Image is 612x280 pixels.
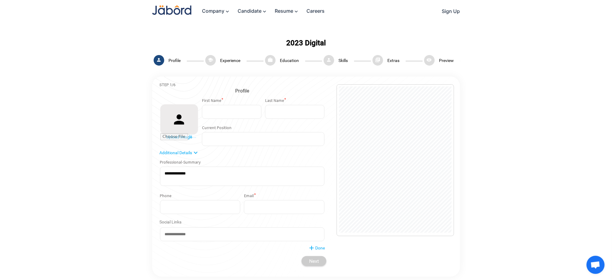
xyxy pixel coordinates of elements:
a: Open chat [587,256,605,274]
mat-icon: visibility [424,55,435,66]
span: Extras [388,58,400,63]
mat-icon: person [154,55,164,66]
mat-icon: expand_more [192,149,200,156]
div: Phone [160,193,241,200]
mat-icon: work [265,55,276,66]
img: Jabord [152,5,191,15]
div: Current Position [202,125,325,132]
mat-icon: keyboard_arrow_down [225,8,232,15]
div: Additional Details [158,149,327,156]
div: Upload Image [160,135,198,139]
a: Sign Up [436,5,460,18]
span: Experience [220,58,241,63]
div: First Name [202,98,261,105]
span: Education [280,58,299,63]
span: Profile [169,58,181,63]
button: Next [302,256,326,266]
mat-icon: library_books [373,55,383,66]
div: Done [158,244,327,252]
div: Profile [158,87,327,95]
div: Last Name [265,98,325,105]
a: Resume [269,5,301,18]
a: Careers [301,5,325,17]
mat-icon: add [308,244,315,252]
mat-icon: keyboard_arrow_down [293,8,301,15]
mat-icon: person [160,104,198,135]
span: Preview [439,58,454,63]
div: Social Links [158,220,327,224]
mat-icon: person [324,55,334,66]
div: STEP 1/6 [158,83,327,87]
div: 2023 Digital [152,39,460,47]
mat-icon: school [205,55,216,66]
a: Company [196,5,232,18]
a: Candidate [232,5,269,18]
div: Professional-Summary [160,159,325,167]
span: Skills [339,58,348,63]
div: Email [244,193,325,200]
mat-icon: keyboard_arrow_down [262,8,269,15]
